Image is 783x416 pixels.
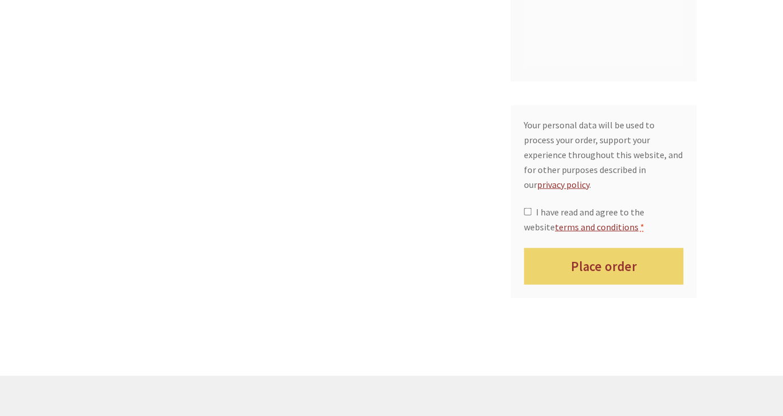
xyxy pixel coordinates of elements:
abbr: required [640,221,644,233]
a: privacy policy [537,179,589,190]
span: I have read and agree to the website [524,206,644,233]
input: I have read and agree to the websiteterms and conditions * [524,208,531,215]
button: Place order [524,248,684,285]
a: terms and conditions [555,221,639,233]
p: Your personal data will be used to process your order, support your experience throughout this we... [524,118,684,192]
